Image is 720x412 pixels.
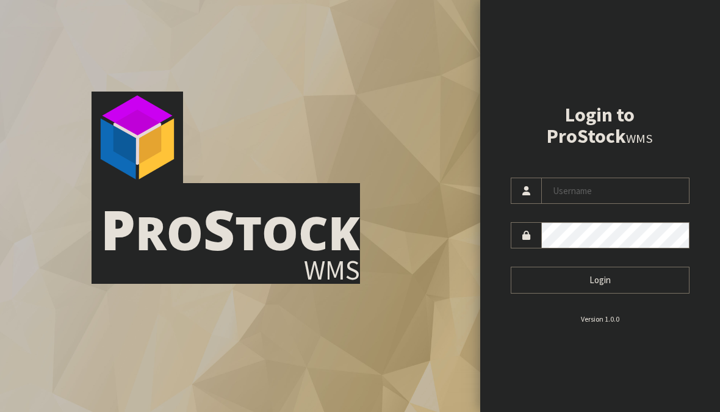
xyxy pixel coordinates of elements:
span: P [101,192,135,266]
img: ProStock Cube [92,92,183,183]
h2: Login to ProStock [511,104,689,147]
button: Login [511,267,689,293]
input: Username [541,178,689,204]
div: WMS [101,256,360,284]
small: Version 1.0.0 [581,314,619,323]
div: ro tock [101,201,360,256]
small: WMS [626,131,653,146]
span: S [203,192,235,266]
